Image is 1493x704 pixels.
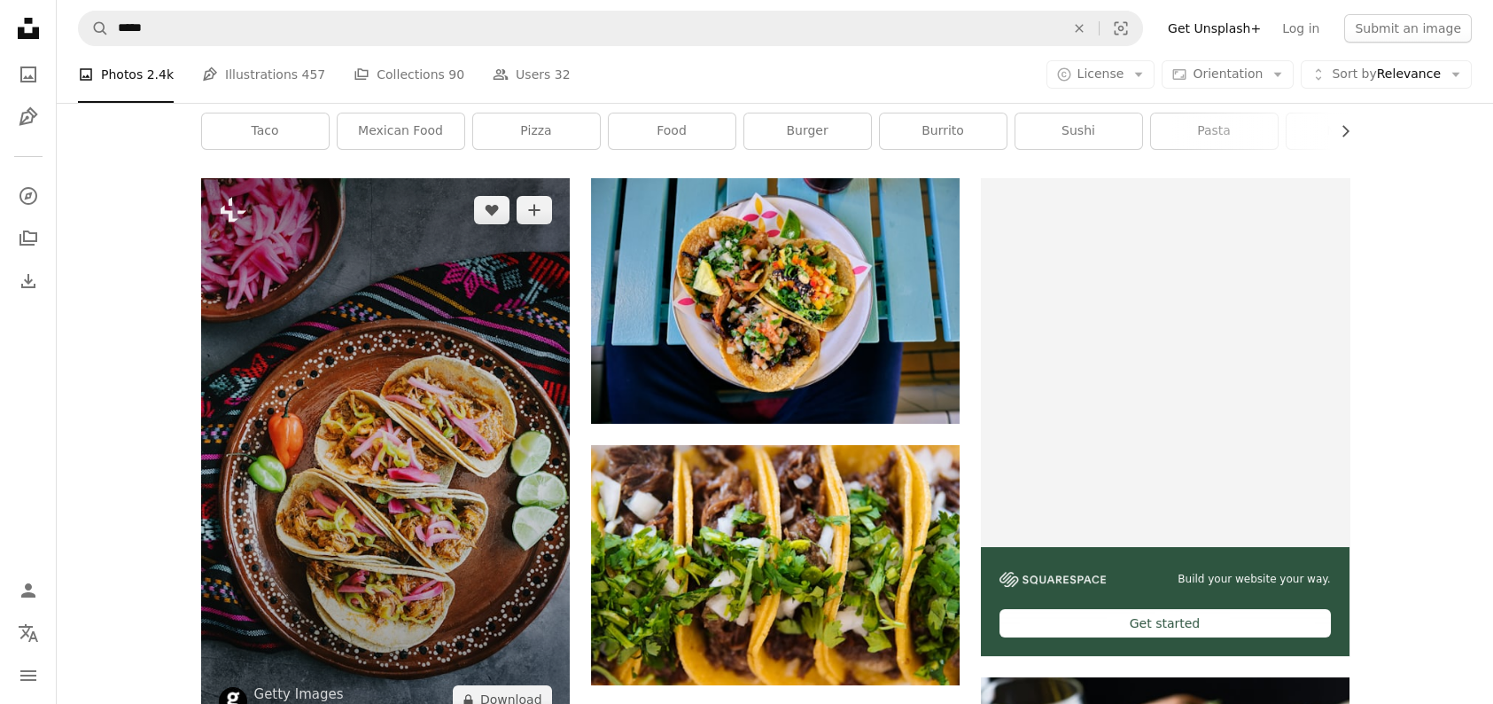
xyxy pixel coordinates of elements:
span: 32 [555,65,571,84]
a: green vegetable on brown soil [591,557,960,573]
a: mexican cochinita pibil tacos with habanero sauce traditional food in Yucatan Mexico [201,447,570,463]
a: Explore [11,178,46,214]
a: burger [744,113,871,149]
form: Find visuals sitewide [78,11,1143,46]
button: License [1046,60,1155,89]
span: Sort by [1332,66,1376,81]
a: Get Unsplash+ [1157,14,1271,43]
span: 90 [448,65,464,84]
img: taco pizza [591,178,960,424]
a: Getty Images [254,685,344,703]
a: Home — Unsplash [11,11,46,50]
a: Users 32 [493,46,571,103]
button: Menu [11,658,46,693]
a: Collections 90 [354,46,464,103]
button: Search Unsplash [79,12,109,45]
span: Orientation [1193,66,1263,81]
a: Log in / Sign up [11,573,46,608]
a: pizza [473,113,600,149]
span: Build your website your way. [1178,572,1330,587]
a: food [609,113,735,149]
span: Relevance [1332,66,1441,83]
a: Log in [1271,14,1330,43]
button: Add to Collection [517,196,552,224]
a: sushi [1015,113,1142,149]
a: mexican food [338,113,464,149]
img: file-1606177908946-d1eed1cbe4f5image [999,572,1106,587]
a: Collections [11,221,46,256]
a: nachos [1287,113,1413,149]
a: Download History [11,263,46,299]
button: Clear [1060,12,1099,45]
button: Like [474,196,509,224]
a: Illustrations [11,99,46,135]
a: Photos [11,57,46,92]
span: 457 [302,65,326,84]
div: Get started [999,609,1331,638]
button: Language [11,615,46,651]
button: Submit an image [1344,14,1472,43]
a: Build your website your way.Get started [981,178,1349,656]
span: License [1077,66,1124,81]
button: Orientation [1162,60,1294,89]
img: green vegetable on brown soil [591,445,960,684]
button: Sort byRelevance [1301,60,1472,89]
a: pasta [1151,113,1278,149]
a: taco pizza [591,293,960,309]
a: taco [202,113,329,149]
a: Illustrations 457 [202,46,325,103]
a: burrito [880,113,1007,149]
button: scroll list to the right [1329,113,1349,149]
button: Visual search [1100,12,1142,45]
